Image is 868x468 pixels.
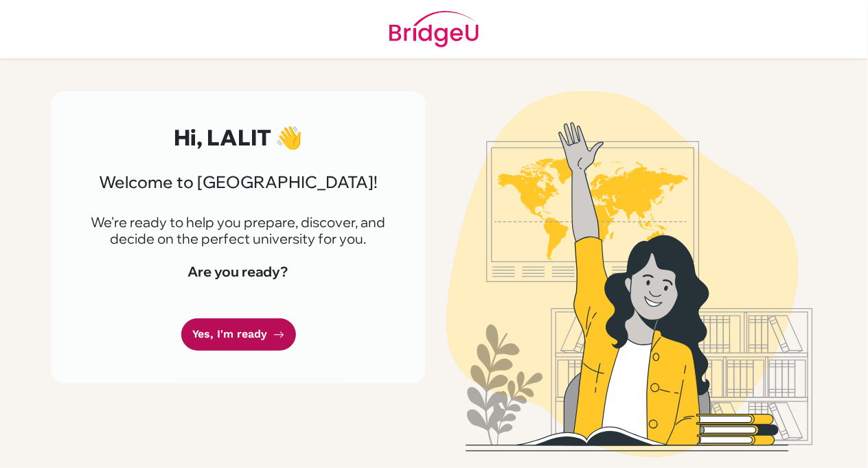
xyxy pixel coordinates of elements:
[181,318,296,351] a: Yes, I'm ready
[84,172,393,192] h3: Welcome to [GEOGRAPHIC_DATA]!
[84,124,393,150] h2: Hi, LALIT 👋
[84,264,393,280] h4: Are you ready?
[84,214,393,247] p: We're ready to help you prepare, discover, and decide on the perfect university for you.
